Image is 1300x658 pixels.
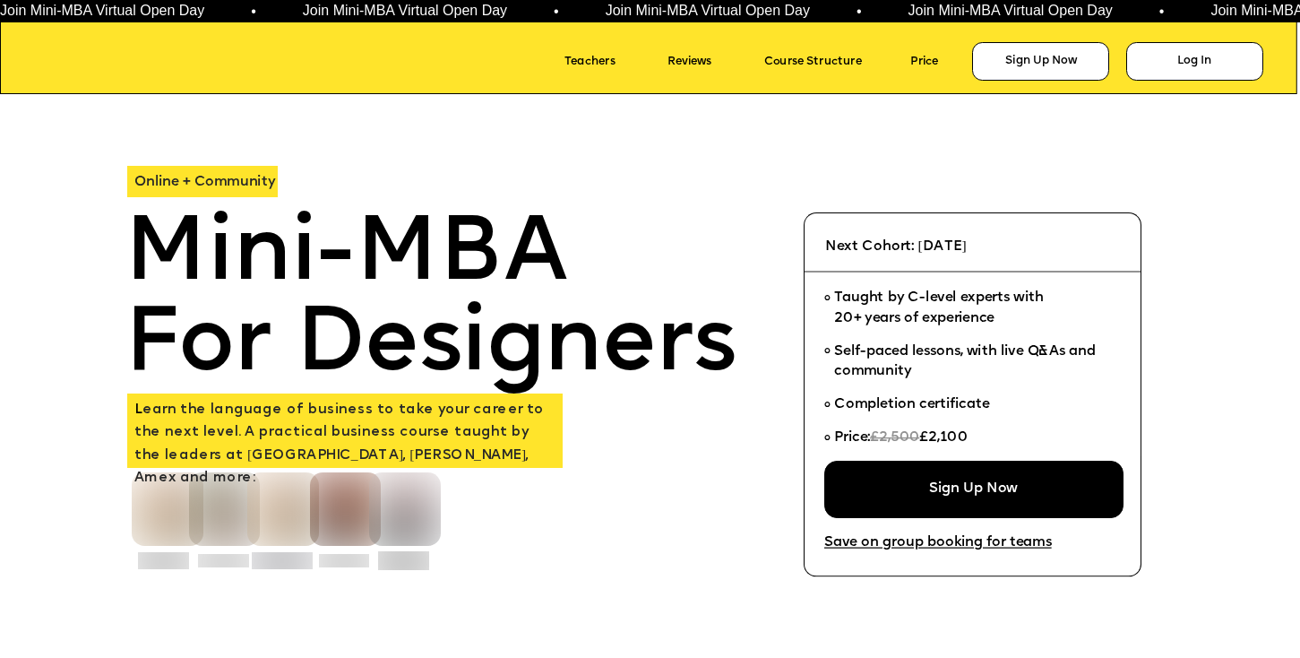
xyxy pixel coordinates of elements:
[134,175,275,189] span: Online + Community
[1147,4,1152,19] span: •
[667,50,737,74] a: Reviews
[134,403,142,417] span: L
[238,4,244,19] span: •
[870,431,919,446] span: £2,500
[541,4,547,19] span: •
[564,50,646,74] a: Teachers
[834,431,870,446] span: Price:
[125,212,568,302] span: Mini-MBA
[834,344,1099,378] span: Self-paced lessons, with live Q&As and community
[834,398,989,412] span: Completion certificate
[764,50,898,74] a: Course Structure
[844,4,849,19] span: •
[134,403,548,485] span: earn the language of business to take your career to the next level. A practical business course ...
[919,431,968,446] span: £2,100
[834,291,1044,325] span: Taught by C-level experts with 20+ years of experience
[125,302,736,393] span: For Designers
[825,239,967,254] span: Next Cohort: [DATE]
[910,50,961,74] a: Price
[824,531,1089,558] a: Save on group booking for teams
